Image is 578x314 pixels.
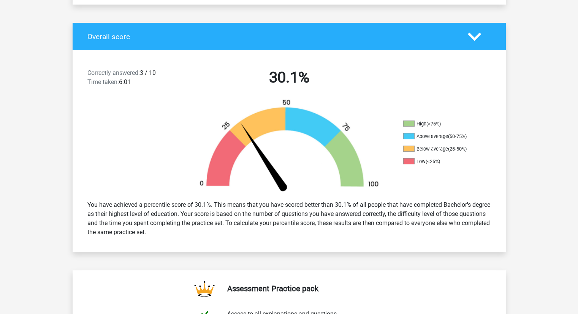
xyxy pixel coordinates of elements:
div: You have achieved a percentile score of 30.1%. This means that you have scored better than 30.1% ... [82,197,497,240]
div: 3 / 10 6:01 [82,68,185,90]
div: (50-75%) [448,133,467,139]
div: (25-50%) [448,146,467,152]
li: High [403,121,479,127]
span: Correctly answered: [87,69,140,76]
h4: Overall score [87,32,456,41]
h2: 30.1% [191,68,387,87]
div: (<25%) [426,159,440,164]
li: Low [403,158,479,165]
li: Below average [403,146,479,152]
div: (>75%) [426,121,441,127]
img: 30.93b1ff724fb0.png [187,99,392,194]
li: Above average [403,133,479,140]
span: Time taken: [87,78,119,86]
